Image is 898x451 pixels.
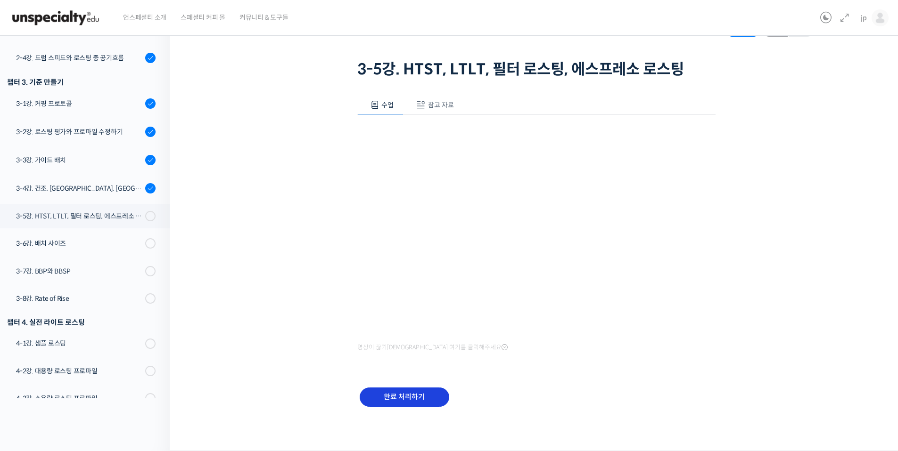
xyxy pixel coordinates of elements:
span: 영상이 끊기[DEMOGRAPHIC_DATA] 여기를 클릭해주세요 [357,344,508,351]
a: Messages [62,298,122,322]
div: 4-2강. 대용량 로스팅 프로파일 [16,366,142,376]
div: 챕터 4. 실전 라이트 로스팅 [7,316,156,329]
span: jp [861,14,867,22]
span: 참고 자료 [428,101,454,109]
input: 완료 처리하기 [360,387,449,407]
a: Home [3,298,62,322]
span: Home [24,313,41,320]
div: 챕터 3. 기준 만들기 [7,76,156,89]
span: Messages [78,313,106,321]
div: 3-2강. 로스팅 평가와 프로파일 수정하기 [16,127,142,137]
a: Settings [122,298,181,322]
h1: 3-5강. HTST, LTLT, 필터 로스팅, 에스프레소 로스팅 [357,60,716,78]
div: 3-3강. 가이드 배치 [16,155,142,165]
span: 수업 [381,101,394,109]
div: 4-3강. 소용량 로스팅 프로파일 [16,393,142,403]
div: 3-7강. BBP와 BBSP [16,266,142,276]
div: 3-1강. 커핑 프로토콜 [16,98,142,109]
div: 4-1강. 샘플 로스팅 [16,338,142,348]
span: Settings [140,313,163,320]
div: 3-6강. 배치 사이즈 [16,238,142,249]
div: 3-8강. Rate of Rise [16,293,142,304]
div: 3-4강. 건조, [GEOGRAPHIC_DATA], [GEOGRAPHIC_DATA] 구간의 화력 분배 [16,183,142,193]
div: 2-4강. 드럼 스피드와 로스팅 중 공기흐름 [16,53,142,63]
div: 3-5강. HTST, LTLT, 필터 로스팅, 에스프레소 로스팅 [16,211,142,221]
